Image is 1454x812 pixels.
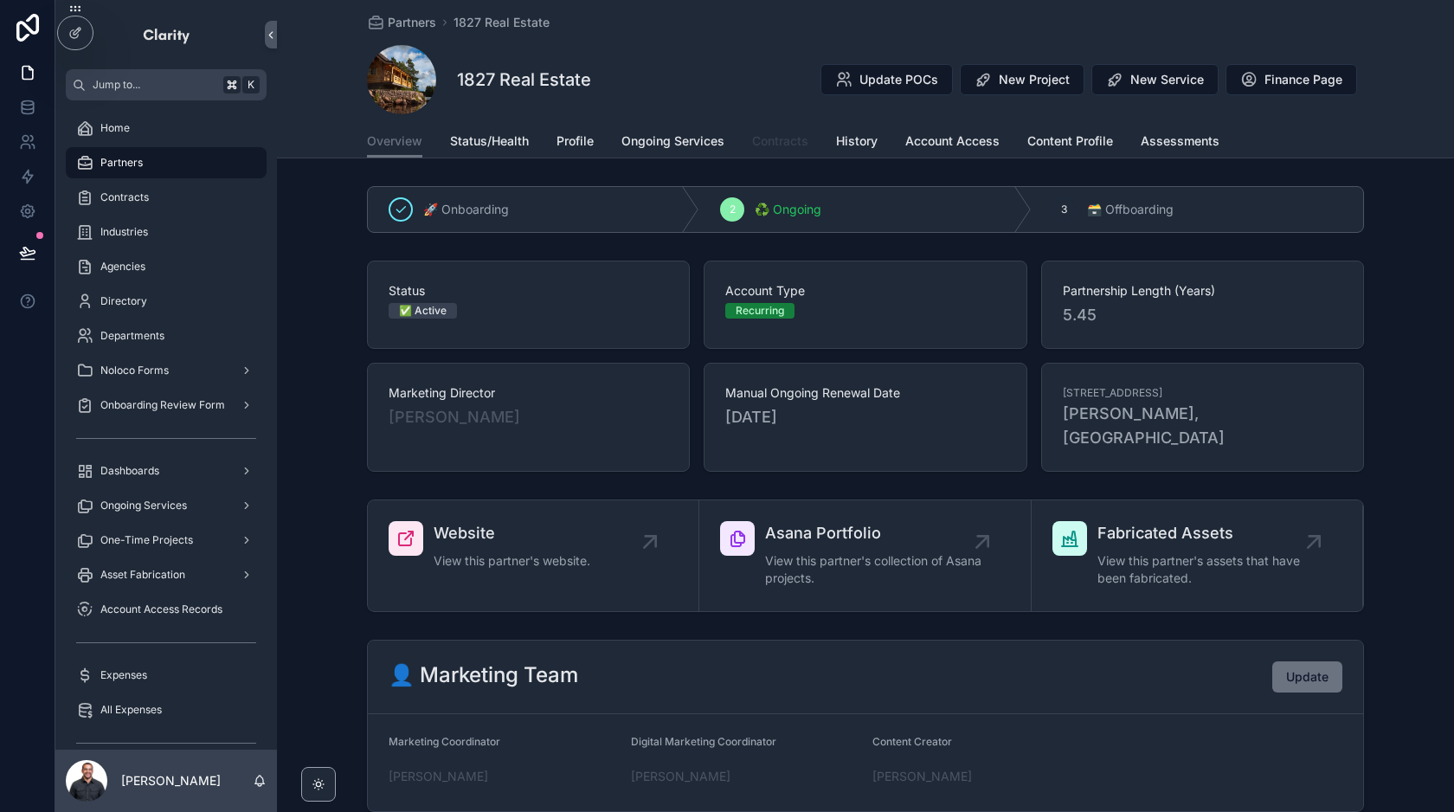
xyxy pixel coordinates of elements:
[1226,64,1357,95] button: Finance Page
[66,694,267,725] a: All Expenses
[450,132,529,150] span: Status/Health
[66,390,267,421] a: Onboarding Review Form
[1097,552,1314,587] span: View this partner's assets that have been fabricated.
[557,126,594,160] a: Profile
[100,533,193,547] span: One-Time Projects
[367,132,422,150] span: Overview
[100,329,164,343] span: Departments
[100,603,222,616] span: Account Access Records
[100,364,169,377] span: Noloco Forms
[1032,500,1363,611] a: Fabricated AssetsView this partner's assets that have been fabricated.
[1063,282,1342,300] span: Partnership Length (Years)
[905,132,1000,150] span: Account Access
[423,201,509,218] span: 🚀 Onboarding
[66,216,267,248] a: Industries
[100,568,185,582] span: Asset Fabrication
[93,78,216,92] span: Jump to...
[752,126,808,160] a: Contracts
[859,71,938,88] span: Update POCs
[100,156,143,170] span: Partners
[66,455,267,487] a: Dashboards
[66,113,267,144] a: Home
[100,668,147,682] span: Expenses
[399,303,447,319] div: ✅ Active
[1061,203,1067,216] span: 3
[765,521,981,545] span: Asana Portfolio
[389,405,520,429] a: [PERSON_NAME]
[450,126,529,160] a: Status/Health
[100,499,187,512] span: Ongoing Services
[1063,402,1342,450] span: [PERSON_NAME], [GEOGRAPHIC_DATA]
[765,552,981,587] span: View this partner's collection of Asana projects.
[1087,201,1174,218] span: 🗃 Offboarding
[100,464,159,478] span: Dashboards
[1063,303,1342,327] span: 5.45
[121,772,221,789] p: [PERSON_NAME]
[836,132,878,150] span: History
[66,559,267,590] a: Asset Fabrication
[66,182,267,213] a: Contracts
[1063,386,1162,400] span: [STREET_ADDRESS]
[1264,71,1342,88] span: Finance Page
[244,78,258,92] span: K
[699,500,1031,611] a: Asana PortfolioView this partner's collection of Asana projects.
[631,768,730,785] a: [PERSON_NAME]
[100,703,162,717] span: All Expenses
[100,225,148,239] span: Industries
[457,68,591,92] h1: 1827 Real Estate
[66,355,267,386] a: Noloco Forms
[66,660,267,691] a: Expenses
[66,320,267,351] a: Departments
[434,521,590,545] span: Website
[621,132,724,150] span: Ongoing Services
[755,201,821,218] span: ♻️ Ongoing
[55,100,277,750] div: scrollable content
[631,735,776,748] span: Digital Marketing Coordinator
[960,64,1084,95] button: New Project
[1091,64,1219,95] button: New Service
[736,303,784,319] div: Recurring
[836,126,878,160] a: History
[1286,668,1329,686] span: Update
[1027,132,1113,150] span: Content Profile
[872,735,952,748] span: Content Creator
[1141,126,1219,160] a: Assessments
[725,384,1005,402] span: Manual Ongoing Renewal Date
[100,190,149,204] span: Contracts
[142,21,191,48] img: App logo
[100,260,145,274] span: Agencies
[1130,71,1204,88] span: New Service
[730,203,736,216] span: 2
[100,294,147,308] span: Directory
[388,14,436,31] span: Partners
[100,398,225,412] span: Onboarding Review Form
[725,282,1005,300] span: Account Type
[367,14,436,31] a: Partners
[999,71,1070,88] span: New Project
[66,147,267,178] a: Partners
[872,768,972,785] a: [PERSON_NAME]
[368,500,699,611] a: WebsiteView this partner's website.
[66,490,267,521] a: Ongoing Services
[66,525,267,556] a: One-Time Projects
[1141,132,1219,150] span: Assessments
[621,126,724,160] a: Ongoing Services
[66,69,267,100] button: Jump to...K
[434,552,590,570] span: View this partner's website.
[367,126,422,158] a: Overview
[820,64,953,95] button: Update POCs
[389,282,668,300] span: Status
[100,121,130,135] span: Home
[1027,126,1113,160] a: Content Profile
[454,14,550,31] a: 1827 Real Estate
[66,594,267,625] a: Account Access Records
[389,735,500,748] span: Marketing Coordinator
[1097,521,1314,545] span: Fabricated Assets
[66,251,267,282] a: Agencies
[66,286,267,317] a: Directory
[389,768,488,785] a: [PERSON_NAME]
